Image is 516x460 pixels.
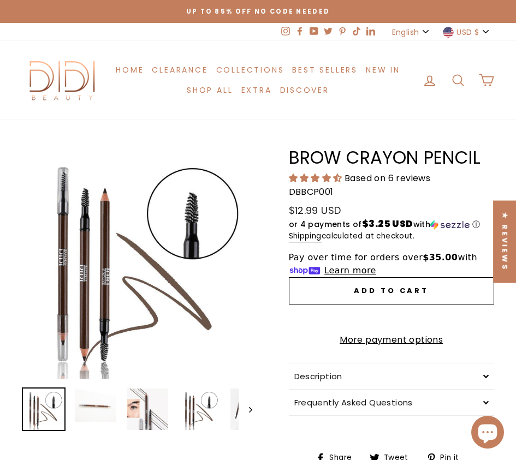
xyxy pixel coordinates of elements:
img: Sezzle [430,220,470,230]
span: Up to 85% off NO CODE NEEDED [186,7,330,16]
img: BROW CRAYON PENCIL - Didi Beauty [230,389,272,430]
a: New in [362,59,405,80]
span: 4.50 stars [289,172,345,184]
a: Clearance [148,59,212,80]
a: More payment options [289,333,495,347]
span: English [392,26,419,38]
a: Discover [276,80,333,100]
span: Description [294,371,342,382]
img: BROW CRAYON PENCIL - Didi Beauty [75,389,116,422]
span: Frequently Asked Questions [294,397,413,408]
button: Add to cart [289,277,495,304]
a: Best Sellers [288,59,362,80]
ul: Primary [104,59,412,100]
span: $12.99 USD [289,204,341,217]
inbox-online-store-chat: Shopify online store chat [468,416,507,451]
a: Home [112,59,148,80]
small: calculated at checkout. [289,230,495,243]
span: USD $ [456,26,479,38]
span: Add to cart [354,285,429,296]
span: $3.25 USD [362,217,413,230]
div: or 4 payments of with [289,219,495,230]
h1: Brow Crayon Pencil [289,149,495,166]
button: English [389,23,434,41]
span: Based on 6 reviews [345,172,430,184]
a: Extra [237,80,276,100]
a: Shipping [289,230,322,243]
button: USD $ [440,23,494,41]
img: BROW CRAYON PENCIL - Didi Beauty [127,389,168,430]
img: BROW CRAYON PENCIL - Didi Beauty [179,389,220,430]
a: Shop All [183,80,237,100]
a: Collections [212,59,288,80]
div: or 4 payments of$3.25 USDwithSezzle Click to learn more about Sezzle [289,219,495,230]
p: DBBCP001 [289,185,495,199]
button: Next [239,387,252,431]
img: BROW CRAYON PENCIL - Didi Beauty [23,389,64,430]
img: Didi Beauty Co. [22,57,104,103]
div: Click to open Judge.me floating reviews tab [493,200,516,283]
